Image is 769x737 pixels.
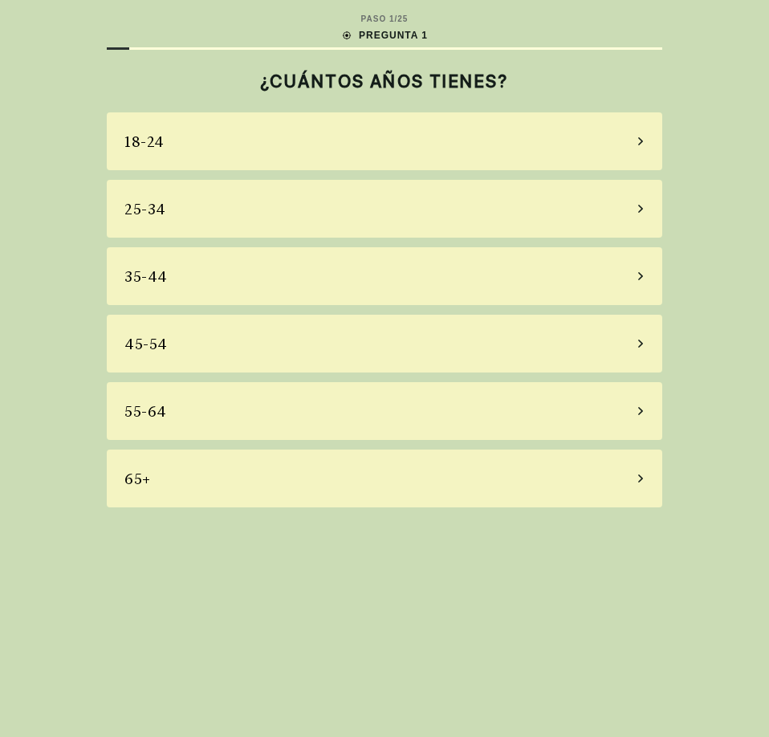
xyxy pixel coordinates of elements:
div: 55-64 [124,401,167,422]
div: PREGUNTA 1 [341,28,428,43]
div: 65+ [124,468,151,490]
h2: ¿CUÁNTOS AÑOS TIENES? [107,71,662,92]
div: 25-34 [124,198,166,220]
div: 45-54 [124,333,168,355]
div: 18-24 [124,131,165,153]
div: PASO 1 / 25 [361,13,409,25]
div: 35-44 [124,266,168,287]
